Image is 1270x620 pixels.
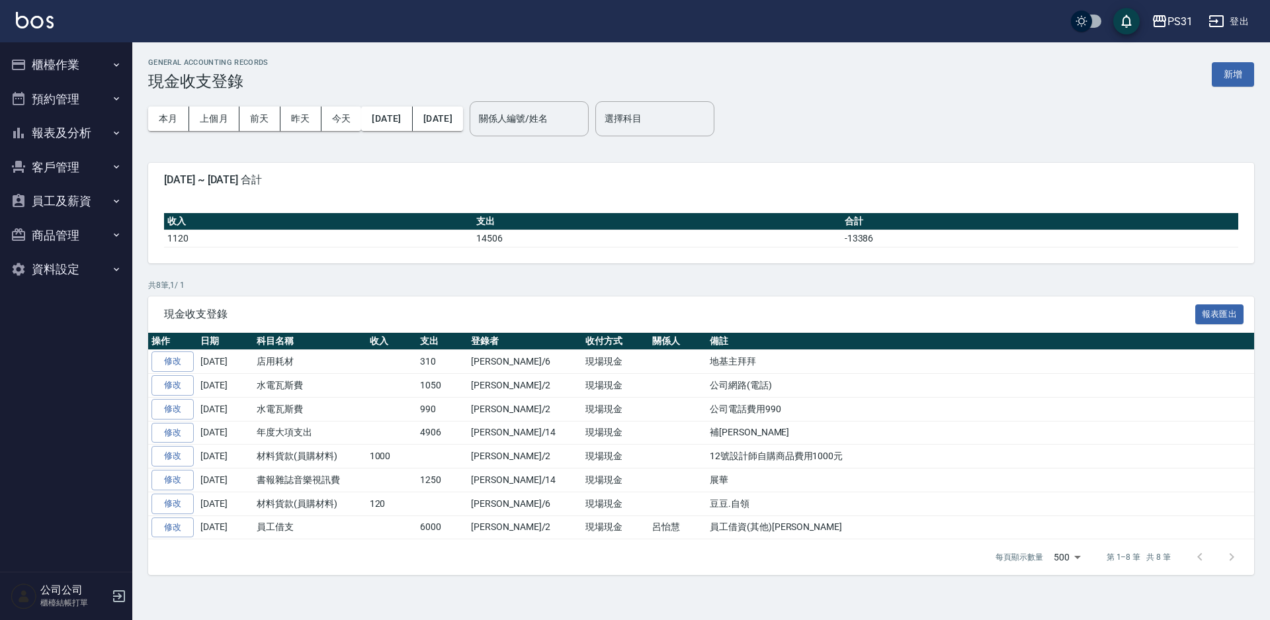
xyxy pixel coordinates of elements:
td: 310 [417,350,468,374]
button: 昨天 [280,107,321,131]
td: 990 [417,397,468,421]
td: 1120 [164,230,473,247]
button: 本月 [148,107,189,131]
button: 前天 [239,107,280,131]
button: 報表及分析 [5,116,127,150]
h2: GENERAL ACCOUNTING RECORDS [148,58,269,67]
span: 現金收支登錄 [164,308,1195,321]
td: [PERSON_NAME]/14 [468,421,582,445]
p: 每頁顯示數量 [995,551,1043,563]
td: [DATE] [197,421,253,445]
button: save [1113,8,1140,34]
td: 材料貨款(員購材料) [253,445,366,468]
a: 修改 [151,399,194,420]
div: 500 [1048,539,1085,575]
td: 員工借資(其他)[PERSON_NAME] [706,515,1254,539]
th: 收入 [366,333,417,350]
button: 新增 [1212,62,1254,87]
p: 第 1–8 筆 共 8 筆 [1107,551,1171,563]
td: 現場現金 [582,397,649,421]
button: 櫃檯作業 [5,48,127,82]
td: 水電瓦斯費 [253,374,366,398]
th: 收入 [164,213,473,230]
td: 現場現金 [582,374,649,398]
a: 新增 [1212,67,1254,80]
img: Person [11,583,37,609]
td: 現場現金 [582,445,649,468]
a: 修改 [151,470,194,490]
td: 1050 [417,374,468,398]
td: 6000 [417,515,468,539]
td: 公司電話費用990 [706,397,1254,421]
button: 商品管理 [5,218,127,253]
th: 合計 [841,213,1238,230]
th: 收付方式 [582,333,649,350]
th: 操作 [148,333,197,350]
td: 現場現金 [582,421,649,445]
td: [PERSON_NAME]/2 [468,397,582,421]
td: [DATE] [197,374,253,398]
a: 修改 [151,494,194,514]
td: 地基主拜拜 [706,350,1254,374]
td: 年度大項支出 [253,421,366,445]
td: 展華 [706,468,1254,492]
td: 書報雜誌音樂視訊費 [253,468,366,492]
td: [PERSON_NAME]/14 [468,468,582,492]
td: [DATE] [197,397,253,421]
td: 店用耗材 [253,350,366,374]
th: 支出 [473,213,841,230]
td: [PERSON_NAME]/2 [468,515,582,539]
th: 關係人 [649,333,706,350]
a: 修改 [151,351,194,372]
a: 修改 [151,446,194,466]
td: 120 [366,492,417,515]
button: [DATE] [361,107,412,131]
td: 公司網路(電話) [706,374,1254,398]
th: 科目名稱 [253,333,366,350]
button: 員工及薪資 [5,184,127,218]
button: 上個月 [189,107,239,131]
td: [DATE] [197,445,253,468]
button: 今天 [321,107,362,131]
td: 12號設計師自購商品費用1000元 [706,445,1254,468]
td: 呂怡慧 [649,515,706,539]
button: PS31 [1146,8,1198,35]
td: 水電瓦斯費 [253,397,366,421]
td: 豆豆.自領 [706,492,1254,515]
td: [PERSON_NAME]/2 [468,374,582,398]
td: -13386 [841,230,1238,247]
button: [DATE] [413,107,463,131]
td: 補[PERSON_NAME] [706,421,1254,445]
td: [PERSON_NAME]/2 [468,445,582,468]
td: 現場現金 [582,492,649,515]
a: 報表匯出 [1195,307,1244,320]
p: 櫃檯結帳打單 [40,597,108,609]
span: [DATE] ~ [DATE] 合計 [164,173,1238,187]
td: 1000 [366,445,417,468]
th: 支出 [417,333,468,350]
th: 登錄者 [468,333,582,350]
td: 材料貨款(員購材料) [253,492,366,515]
td: 現場現金 [582,350,649,374]
td: [DATE] [197,468,253,492]
td: [DATE] [197,515,253,539]
div: PS31 [1167,13,1193,30]
td: [PERSON_NAME]/6 [468,350,582,374]
button: 登出 [1203,9,1254,34]
td: [DATE] [197,350,253,374]
td: 14506 [473,230,841,247]
td: 1250 [417,468,468,492]
td: 現場現金 [582,468,649,492]
button: 預約管理 [5,82,127,116]
p: 共 8 筆, 1 / 1 [148,279,1254,291]
td: [DATE] [197,492,253,515]
button: 客戶管理 [5,150,127,185]
button: 報表匯出 [1195,304,1244,325]
td: 員工借支 [253,515,366,539]
a: 修改 [151,517,194,538]
td: 現場現金 [582,515,649,539]
img: Logo [16,12,54,28]
h3: 現金收支登錄 [148,72,269,91]
h5: 公司公司 [40,584,108,597]
td: [PERSON_NAME]/6 [468,492,582,515]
